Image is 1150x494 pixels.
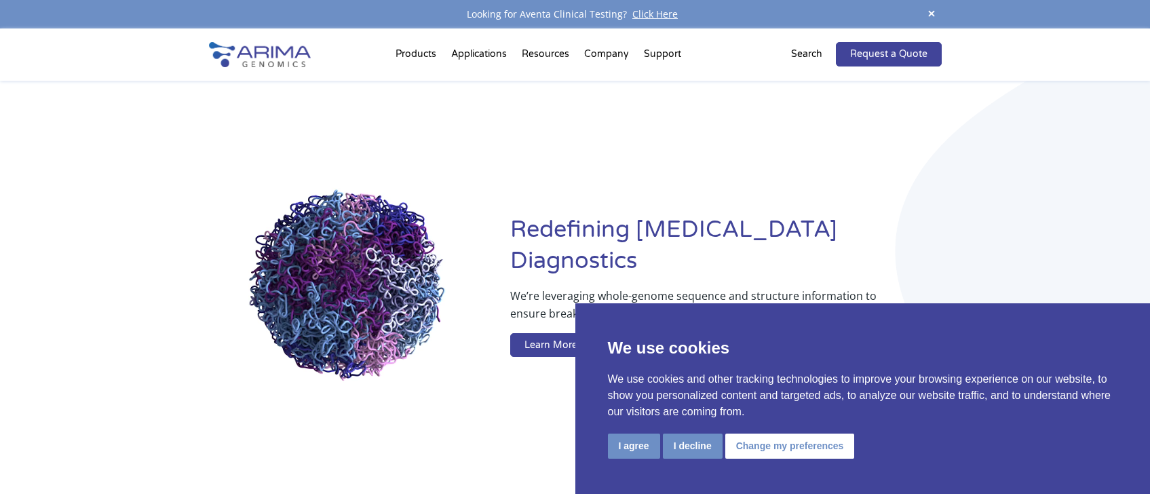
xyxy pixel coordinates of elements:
div: Looking for Aventa Clinical Testing? [209,5,942,23]
a: Click Here [627,7,683,20]
p: We use cookies [608,336,1118,360]
p: We’re leveraging whole-genome sequence and structure information to ensure breakthrough therapies... [510,287,887,333]
a: Learn More [510,333,592,358]
button: Change my preferences [725,434,855,459]
button: I decline [663,434,723,459]
p: Search [791,45,822,63]
a: Request a Quote [836,42,942,66]
img: Arima-Genomics-logo [209,42,311,67]
p: We use cookies and other tracking technologies to improve your browsing experience on our website... [608,371,1118,420]
h1: Redefining [MEDICAL_DATA] Diagnostics [510,214,941,287]
button: I agree [608,434,660,459]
